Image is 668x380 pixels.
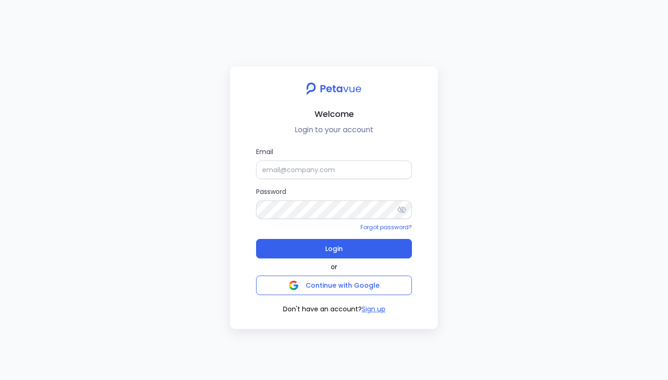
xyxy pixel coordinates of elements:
[360,223,412,231] a: Forgot password?
[256,200,412,219] input: Password
[256,239,412,258] button: Login
[331,262,337,272] span: or
[283,304,362,314] span: Don't have an account?
[306,281,379,290] span: Continue with Google
[300,77,367,100] img: petavue logo
[256,161,412,179] input: Email
[238,124,430,135] p: Login to your account
[256,276,412,295] button: Continue with Google
[256,187,412,219] label: Password
[325,242,343,255] span: Login
[238,107,430,121] h2: Welcome
[362,304,385,314] button: Sign up
[256,147,412,179] label: Email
